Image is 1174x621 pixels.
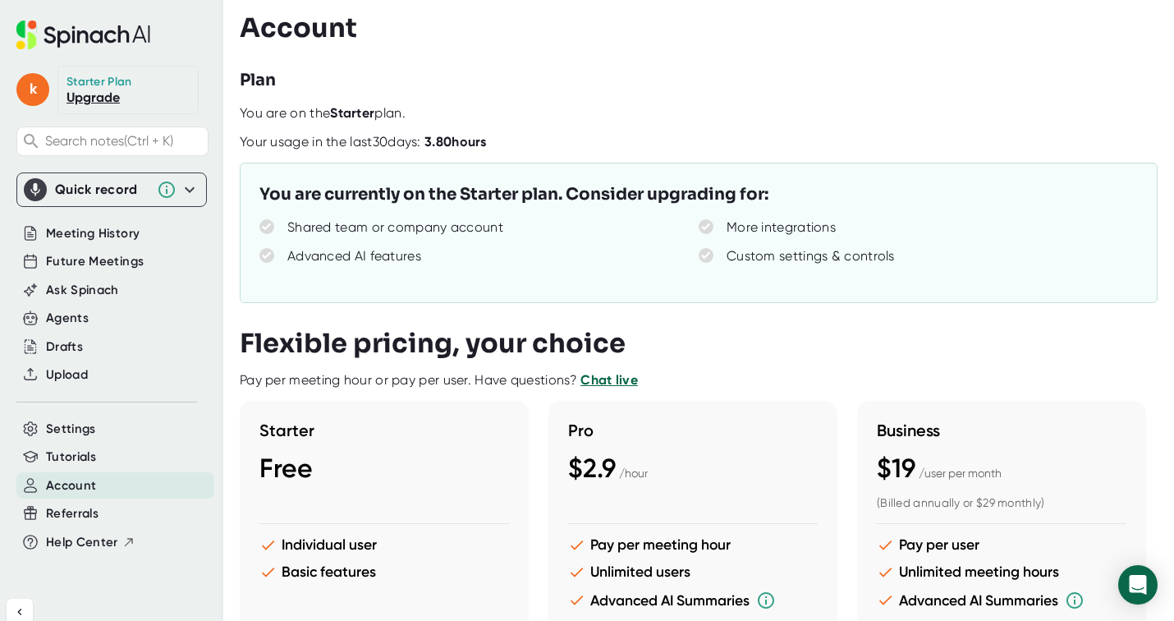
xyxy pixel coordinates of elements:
button: Tutorials [46,448,96,467]
span: / hour [619,467,648,480]
div: (Billed annually or $29 monthly) [877,496,1126,511]
div: Starter Plan [66,75,132,90]
button: Meeting History [46,224,140,243]
a: Chat live [580,372,638,388]
b: 3.80 hours [424,134,487,149]
span: Help Center [46,533,118,552]
span: You are on the plan. [240,105,406,121]
button: Upload [46,366,88,384]
a: Upgrade [66,90,120,105]
div: More integrations [727,219,836,236]
button: Future Meetings [46,252,144,271]
div: Your usage in the last 30 days: [240,134,487,150]
span: k [16,73,49,106]
li: Advanced AI Summaries [877,591,1126,610]
div: Open Intercom Messenger [1118,565,1158,605]
h3: Plan [240,68,276,93]
button: Referrals [46,504,99,523]
li: Individual user [259,536,509,554]
span: $2.9 [568,453,616,484]
li: Pay per user [877,536,1126,554]
span: $19 [877,453,915,484]
div: Quick record [24,173,199,206]
button: Help Center [46,533,135,552]
b: Starter [330,105,374,121]
div: Quick record [55,182,149,198]
button: Drafts [46,338,83,356]
div: Shared team or company account [287,219,503,236]
li: Basic features [259,563,509,581]
h3: Flexible pricing, your choice [240,328,626,359]
li: Unlimited users [568,563,818,581]
h3: Business [877,421,1126,440]
span: / user per month [919,467,1002,480]
li: Pay per meeting hour [568,536,818,554]
div: Advanced AI features [287,248,421,264]
span: Search notes (Ctrl + K) [45,133,204,149]
button: Settings [46,420,96,439]
div: Custom settings & controls [727,248,895,264]
button: Ask Spinach [46,281,119,300]
li: Advanced AI Summaries [568,591,818,610]
h3: You are currently on the Starter plan. Consider upgrading for: [259,182,768,207]
h3: Starter [259,421,509,440]
div: Pay per meeting hour or pay per user. Have questions? [240,372,638,389]
span: Free [259,453,313,484]
h3: Pro [568,421,818,440]
h3: Account [240,12,357,44]
li: Unlimited meeting hours [877,563,1126,581]
button: Account [46,476,96,495]
button: Agents [46,309,89,328]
